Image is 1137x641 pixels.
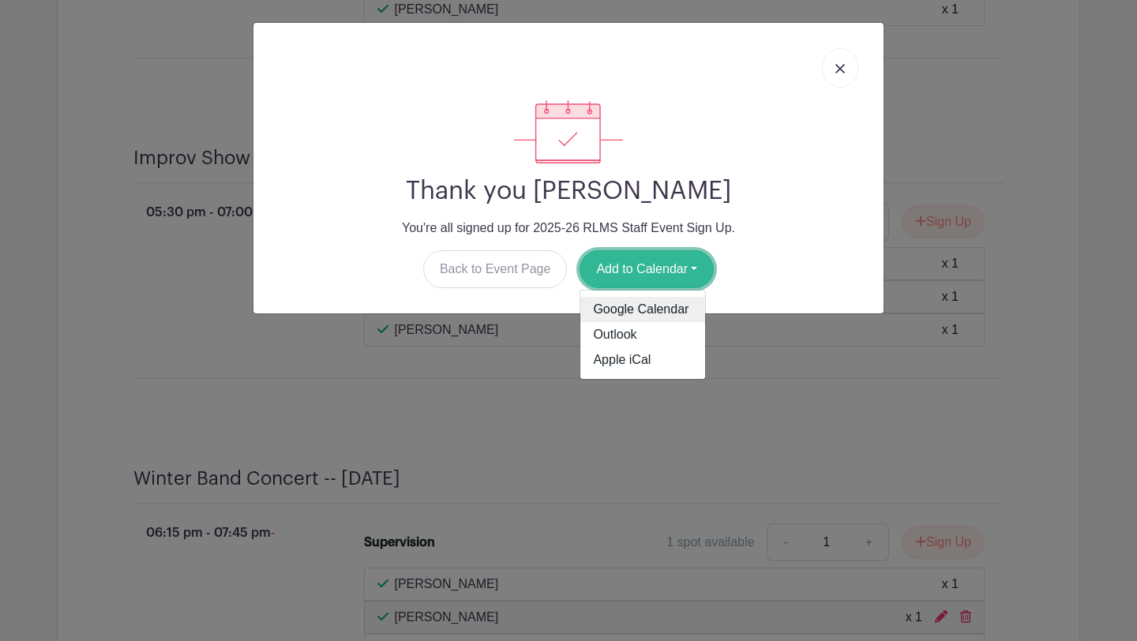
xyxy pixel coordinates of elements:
h2: Thank you [PERSON_NAME] [266,176,871,206]
a: Apple iCal [580,347,705,373]
p: You're all signed up for 2025-26 RLMS Staff Event Sign Up. [266,219,871,238]
a: Outlook [580,322,705,347]
img: close_button-5f87c8562297e5c2d7936805f587ecaba9071eb48480494691a3f1689db116b3.svg [835,64,845,73]
a: Google Calendar [580,297,705,322]
button: Add to Calendar [580,250,714,288]
img: signup_complete-c468d5dda3e2740ee63a24cb0ba0d3ce5d8a4ecd24259e683200fb1569d990c8.svg [514,100,623,163]
a: Back to Event Page [423,250,568,288]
